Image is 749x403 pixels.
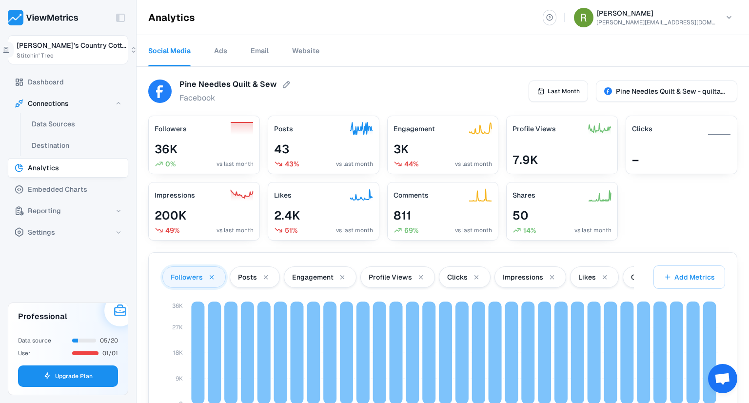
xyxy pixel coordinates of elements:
button: Pine Needles Quilt & Sew - quiltandsew [596,81,737,102]
h3: Professional [18,311,67,322]
span: 44% [404,159,419,169]
span: 811 [394,208,411,223]
a: Open chat [708,364,737,393]
span: 43 [274,141,289,157]
button: Embedded Charts [8,180,128,199]
span: Connections [28,98,69,109]
button: Profile Views [360,266,435,288]
h3: Shares [512,190,535,200]
div: vs last month [455,226,492,235]
h3: Posts [274,124,293,134]
h1: Analytics [148,12,195,23]
span: 49% [165,225,180,235]
span: Destination [32,140,69,151]
h3: Followers [155,124,187,134]
span: Posts [238,271,257,283]
span: 200K [155,208,186,223]
div: vs last month [574,226,611,235]
span: Embedded Charts [28,183,87,195]
a: Website [292,35,319,66]
tspan: 36K [172,302,183,310]
h3: Engagement [394,124,435,134]
span: Clicks [447,271,468,283]
a: Ads [214,35,227,66]
span: Likes [578,271,596,283]
p: [PERSON_NAME][EMAIL_ADDRESS][DOMAIN_NAME] [596,18,717,27]
h3: Profile Views [512,124,556,134]
span: 51% [285,225,298,235]
span: Engagement [292,271,334,283]
div: vs last month [217,226,254,235]
button: Comments [623,266,689,288]
span: Followers [171,271,203,283]
span: 01/01 [102,349,118,358]
span: 7.9K [512,152,538,167]
span: 14% [523,225,536,235]
span: Comments [631,271,666,283]
a: Email [251,35,269,66]
span: Impressions [503,271,543,283]
tspan: 9K [176,375,183,383]
span: 05/20 [100,336,118,345]
span: [PERSON_NAME]'s Country Cott... [17,40,126,51]
button: Engagement [284,266,356,288]
span: 43% [285,159,299,169]
tspan: 18K [173,349,183,357]
span: Analytics [28,162,59,174]
span: 69% [404,225,419,235]
button: Reporting [8,201,128,221]
span: facebook [179,92,292,104]
span: Pine Needles Quilt & Sew [179,79,276,90]
span: Dashboard [28,76,64,88]
span: Last Month [548,87,580,96]
button: Connections [8,94,128,113]
h3: Clicks [632,124,652,134]
span: 50 [512,208,529,223]
button: Last Month [529,81,588,102]
span: Stitchin' Tree [17,51,54,60]
span: 2.4K [274,208,300,223]
button: Impressions [494,266,566,288]
h3: Comments [394,190,429,200]
div: vs last month [336,160,373,168]
a: Social Media [148,35,191,66]
span: 0% [165,159,176,169]
span: Profile Views [369,271,412,283]
button: Settings [8,222,128,242]
h3: Impressions [155,190,195,200]
button: Clicks [439,266,491,288]
span: Settings [28,226,55,238]
span: – [632,152,639,167]
img: ViewMetrics's logo with text [8,10,79,25]
button: Followers [162,266,226,288]
span: Data source [18,337,51,344]
h3: Likes [274,190,292,200]
span: Reporting [28,205,61,217]
button: Data Sources [25,114,129,134]
button: Upgrade Plan [18,365,118,387]
div: vs last month [336,226,373,235]
button: Dashboard [8,72,128,92]
button: Analytics [8,158,128,178]
h6: [PERSON_NAME] [596,8,717,18]
div: vs last month [455,160,492,168]
button: Posts [230,266,280,288]
button: Destination [25,136,129,155]
div: vs last month [217,160,254,168]
span: Data Sources [32,118,75,130]
span: User [18,349,31,357]
img: Teresa Coenen [574,8,593,27]
span: 3K [394,141,409,157]
button: Likes [570,266,619,288]
span: Pine Needles Quilt & Sew - quiltandsew [616,86,729,96]
span: 36K [155,141,177,157]
button: Add Metrics [653,265,725,289]
tspan: 27K [172,323,183,331]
